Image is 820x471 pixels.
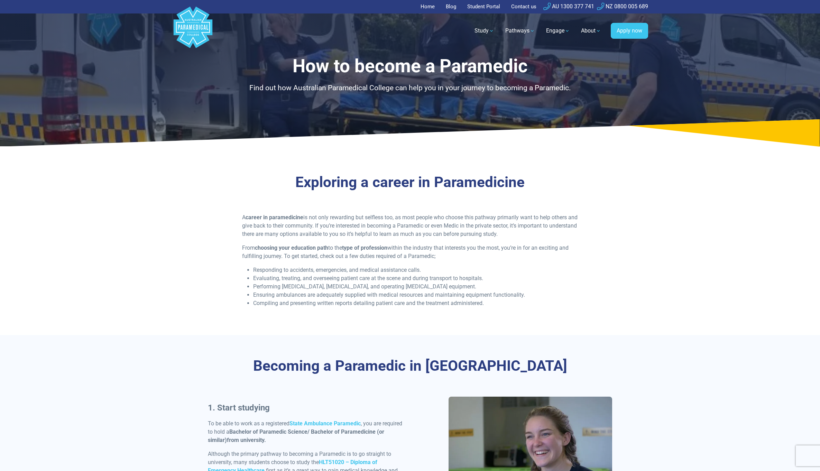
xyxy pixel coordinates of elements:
a: NZ 0800 005 689 [597,3,648,10]
p: A is not only rewarding but selfless too, as most people who choose this pathway primarily want t... [242,213,578,238]
a: Engage [542,21,574,40]
a: State Ambulance Paramedic [289,420,361,427]
strong: type of profession [342,244,387,251]
h2: Becoming a Paramedic in [GEOGRAPHIC_DATA] [208,357,612,375]
strong: from university. [227,437,266,443]
strong: Bachelor of Paramedic Science/ Bachelor of Paramedicine (or similar) [208,428,384,443]
li: Responding to accidents, emergencies, and medical assistance calls. [253,266,578,274]
strong: career in paramedicine [246,214,303,221]
li: Evaluating, treating, and overseeing patient care at the scene and during transport to hospitals. [253,274,578,283]
a: Australian Paramedical College [172,13,214,48]
li: Compiling and presenting written reports detailing patient care and the treatment administered. [253,299,578,307]
li: Performing [MEDICAL_DATA], [MEDICAL_DATA], and operating [MEDICAL_DATA] equipment. [253,283,578,291]
a: AU 1300 377 741 [543,3,594,10]
p: Find out how Australian Paramedical College can help you in your journey to becoming a Paramedic. [208,83,612,94]
a: Apply now [611,23,648,39]
a: Study [470,21,498,40]
a: About [577,21,605,40]
a: Pathways [501,21,539,40]
h1: How to become a Paramedic [208,55,612,77]
h2: Exploring a career in Paramedicine [208,174,612,191]
p: To be able to work as a registered , you are required to hold a [208,419,406,444]
strong: 1. Start studying [208,403,270,413]
strong: choosing your education path [255,244,328,251]
li: Ensuring ambulances are adequately supplied with medical resources and maintaining equipment func... [253,291,578,299]
p: From to the within the industry that interests you the most, you’re in for an exciting and fulfil... [242,244,578,260]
